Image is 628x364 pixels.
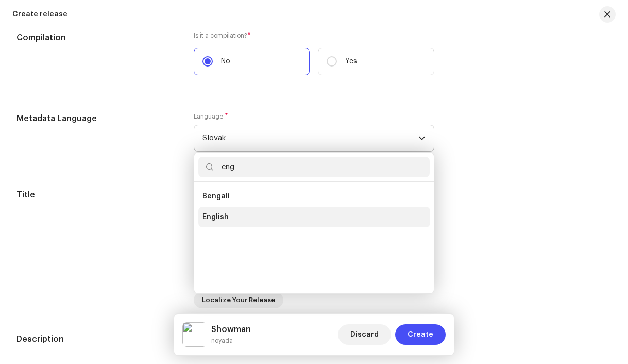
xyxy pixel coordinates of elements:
h5: Title [16,189,177,201]
li: English [198,207,430,227]
button: Discard [338,324,391,345]
div: dropdown trigger [418,125,426,151]
li: Bengali [198,186,430,207]
ul: Option List [194,182,434,293]
span: Discard [350,324,379,345]
img: c7d6368a-91bc-4fcb-8b8c-9fc0302c700f [182,322,207,347]
span: Slovak [202,125,419,151]
h5: Description [16,333,177,345]
button: Localize Your Release [194,292,283,308]
span: Bengali [202,191,230,202]
small: Showman [211,336,251,346]
span: Localize Your Release [202,290,275,310]
h5: Showman [211,323,251,336]
h5: Metadata Language [16,112,177,125]
label: Is it a compilation? [194,31,435,40]
label: Language [194,112,228,121]
h5: Compilation [16,31,177,44]
p: Yes [345,56,357,67]
span: Create [408,324,433,345]
span: English [202,212,229,222]
p: No [221,56,230,67]
button: Create [395,324,446,345]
